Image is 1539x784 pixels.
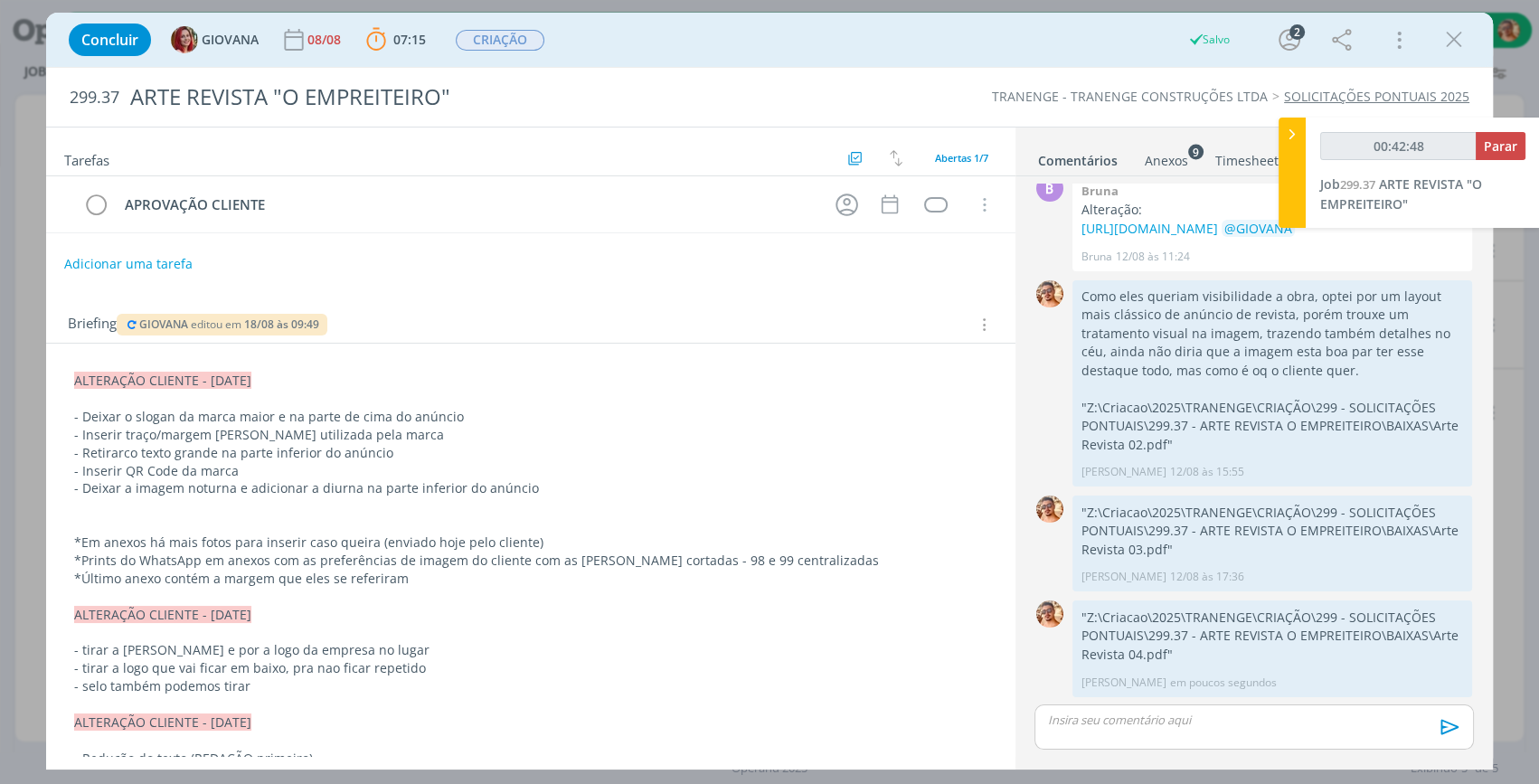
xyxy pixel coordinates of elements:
[74,659,987,677] p: - tirar a logo que vai ficar em baixo, pra nao ficar repetido
[74,534,987,552] p: *Em anexos há mais fotos para inserir caso queira (enviado hoje pelo cliente)
[69,24,151,56] button: Concluir
[1145,152,1188,170] div: Anexos
[1170,675,1277,691] span: em poucos segundos
[70,88,119,108] span: 299.37
[935,151,988,165] span: Abertas 1/7
[1036,175,1063,202] div: B
[74,677,987,695] p: - selo também podemos tirar
[1081,183,1119,199] b: Bruna
[74,552,987,570] p: *Prints do WhatsApp em anexos com as preferências de imagem do cliente com as [PERSON_NAME] corta...
[64,147,109,169] span: Tarefas
[1081,288,1463,380] p: Como eles queriam visibilidade a obra, optei por um layout mais clássico de anúncio de revista, p...
[1081,201,1463,219] p: Alteração:
[171,26,259,53] button: GGIOVANA
[1170,569,1244,585] span: 12/08 às 17:36
[74,444,987,462] p: - Retirarco texto grande na parte inferior do anúncio
[1081,464,1166,480] p: [PERSON_NAME]
[74,372,251,389] span: ALTERAÇÃO CLIENTE - [DATE]
[1188,144,1204,159] sup: 9
[1081,569,1166,585] p: [PERSON_NAME]
[456,30,544,51] span: CRIAÇÃO
[1170,464,1244,480] span: 12/08 às 15:55
[74,750,987,768] p: - Redução do texto (REDAÇÃO primeiro)
[74,426,987,444] p: - Inserir traço/margem [PERSON_NAME] utilizada pela marca
[74,713,251,731] span: ALTERAÇÃO CLIENTE - [DATE]
[74,479,987,497] p: - Deixar a imagem noturna e adicionar a diurna na parte inferior do anúncio
[1081,399,1463,454] p: "Z:\Criacao\2025\TRANENGE\CRIAÇÃO\299 - SOLICITAÇÕES PONTUAIS\299.37 - ARTE REVISTA O EMPREITEIRO...
[63,248,194,280] button: Adicionar uma tarefa
[1187,32,1230,48] div: Salvo
[1284,88,1469,105] a: SOLICITAÇÕES PONTUAIS 2025
[74,570,987,588] p: *Último anexo contém a margem que eles se referiram
[202,33,259,46] span: GIOVANA
[124,318,320,331] button: GIOVANA editou em 18/08 às 09:49
[139,316,188,332] span: GIOVANA
[1320,175,1482,213] span: ARTE REVISTA "O EMPREITEIRO"
[68,313,117,336] span: Briefing
[1036,280,1063,307] img: V
[1484,137,1517,155] span: Parar
[1476,132,1525,160] button: Parar
[1214,144,1279,170] a: Timesheet
[74,606,251,623] span: ALTERAÇÃO CLIENTE - [DATE]
[1036,600,1063,628] img: V
[1340,176,1375,193] span: 299.37
[46,13,1493,770] div: dialog
[1081,220,1218,237] a: [URL][DOMAIN_NAME]
[1224,220,1292,237] span: @GIOVANA
[307,33,345,46] div: 08/08
[362,25,430,54] button: 07:15
[74,462,987,480] p: - Inserir QR Code da marca
[171,26,198,53] img: G
[1081,249,1112,265] p: Bruna
[244,316,319,332] span: 18/08 às 09:49
[1081,609,1463,664] p: "Z:\Criacao\2025\TRANENGE\CRIAÇÃO\299 - SOLICITAÇÕES PONTUAIS\299.37 - ARTE REVISTA O EMPREITEIRO...
[81,33,138,47] span: Concluir
[191,316,241,332] span: editou em
[1081,675,1166,691] p: [PERSON_NAME]
[890,150,902,166] img: arrow-down-up.svg
[1275,25,1304,54] button: 2
[74,641,987,659] p: - tirar a [PERSON_NAME] e por a logo da empresa no lugar
[123,75,879,119] div: ARTE REVISTA "O EMPREITEIRO"
[992,88,1268,105] a: TRANENGE - TRANENGE CONSTRUÇÕES LTDA
[393,31,426,48] span: 07:15
[1081,504,1463,559] p: "Z:\Criacao\2025\TRANENGE\CRIAÇÃO\299 - SOLICITAÇÕES PONTUAIS\299.37 - ARTE REVISTA O EMPREITEIRO...
[1320,175,1482,213] a: Job299.37ARTE REVISTA "O EMPREITEIRO"
[1037,144,1119,170] a: Comentários
[1289,24,1305,40] div: 2
[117,194,818,216] div: APROVAÇÃO CLIENTE
[455,29,545,52] button: CRIAÇÃO
[1116,249,1190,265] span: 12/08 às 11:24
[74,408,987,426] p: - Deixar o slogan da marca maior e na parte de cima do anúncio
[1036,496,1063,523] img: V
